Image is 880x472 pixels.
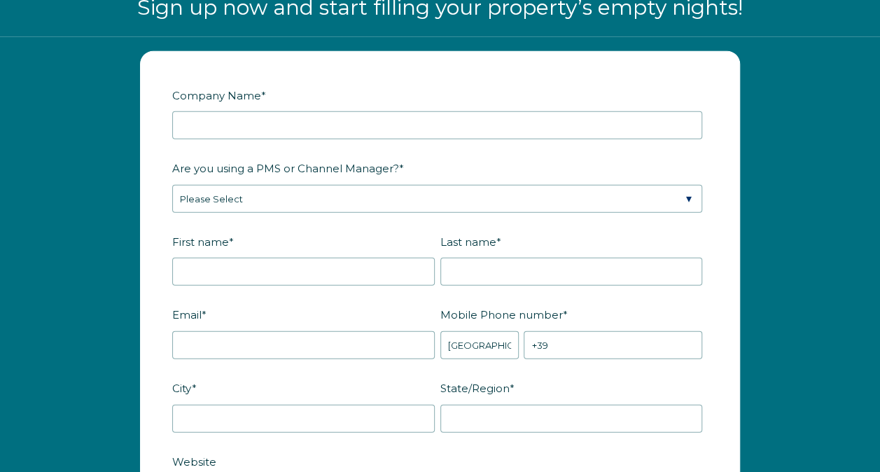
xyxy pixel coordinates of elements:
span: Email [172,304,202,326]
span: Are you using a PMS or Channel Manager? [172,158,399,179]
span: City [172,377,192,399]
span: Mobile Phone number [440,304,563,326]
span: Company Name [172,85,261,106]
span: Last name [440,231,496,253]
span: First name [172,231,229,253]
span: State/Region [440,377,510,399]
